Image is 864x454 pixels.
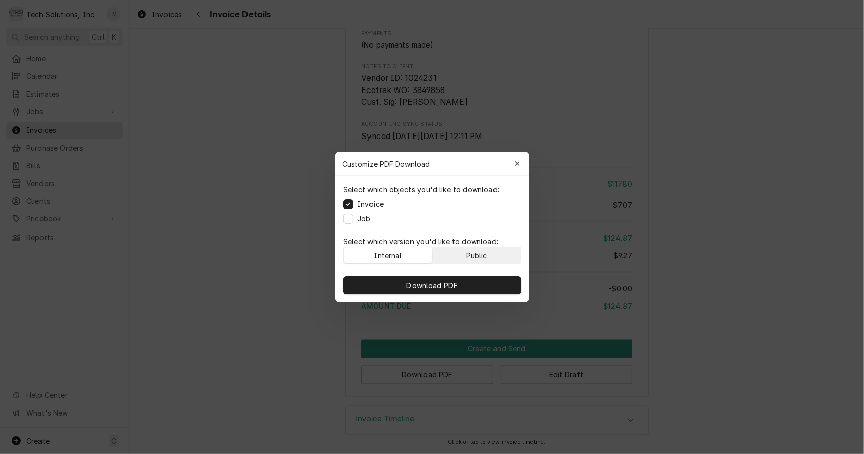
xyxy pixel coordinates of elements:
label: Invoice [357,199,384,209]
div: Customize PDF Download [335,152,529,176]
label: Job [357,213,371,224]
p: Select which version you'd like to download: [343,236,521,247]
button: Download PDF [343,276,521,294]
div: Internal [374,250,401,261]
p: Select which objects you'd like to download: [343,184,499,195]
span: Download PDF [404,280,460,291]
div: Public [466,250,487,261]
